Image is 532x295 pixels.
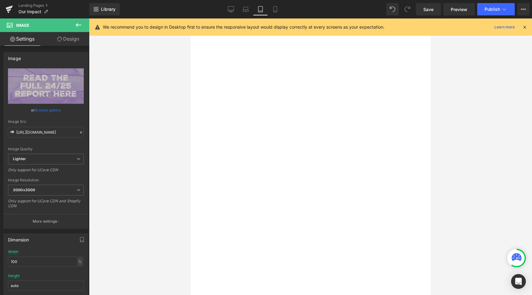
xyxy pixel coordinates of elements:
[485,7,500,12] span: Publish
[33,219,57,224] p: More settings
[8,250,18,254] div: Width
[8,234,29,242] div: Dimension
[8,168,84,176] div: Only support for UCare CDN
[8,52,21,61] div: Image
[89,3,120,15] a: New Library
[517,3,530,15] button: More
[253,3,268,15] a: Tablet
[8,281,84,291] input: auto
[511,274,526,289] div: Open Intercom Messenger
[386,3,399,15] button: Undo
[18,9,41,14] span: Our Impact
[103,24,385,30] p: We recommend you to design in Desktop first to ensure the responsive layout would display correct...
[8,178,84,182] div: Image Resolution
[8,199,84,212] div: Only support for UCare CDN and Shopify CDN
[101,6,115,12] span: Library
[13,156,26,161] b: Lighter
[8,107,84,113] div: or
[8,257,84,267] input: auto
[224,3,238,15] a: Desktop
[8,147,84,151] div: Image Quality
[268,3,283,15] a: Mobile
[4,214,88,228] button: More settings
[18,3,89,8] a: Landing Pages
[451,6,467,13] span: Preview
[492,23,517,31] a: Learn more
[8,127,84,138] input: Link
[13,188,35,192] b: 3000x3000
[77,257,83,266] div: %
[423,6,433,13] span: Save
[401,3,413,15] button: Redo
[8,274,20,278] div: Height
[8,119,84,124] div: Image Src
[35,105,61,115] a: Browse gallery
[238,3,253,15] a: Laptop
[477,3,515,15] button: Publish
[46,32,91,46] a: Design
[443,3,475,15] a: Preview
[16,23,29,28] span: Image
